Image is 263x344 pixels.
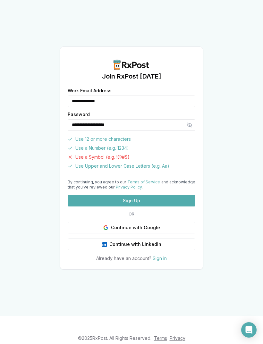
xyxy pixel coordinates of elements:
[127,180,160,184] a: Terms of Service
[126,212,137,217] span: OR
[170,335,185,341] a: Privacy
[111,60,152,70] img: RxPost Logo
[75,154,130,160] span: Use a Symbol (e.g. !@#$)
[103,225,108,230] img: Google
[116,185,143,189] a: Privacy Policy.
[75,145,129,151] span: Use a Number (e.g. 1234)
[68,222,195,233] button: Continue with Google
[241,322,257,338] div: Open Intercom Messenger
[68,112,195,117] label: Password
[68,88,195,93] label: Work Email Address
[68,239,195,250] button: Continue with LinkedIn
[68,195,195,206] button: Sign Up
[96,256,151,261] span: Already have an account?
[102,242,107,247] img: LinkedIn
[153,256,167,261] a: Sign in
[75,136,131,142] span: Use 12 or more characters
[68,180,195,190] div: By continuing, you agree to our and acknowledge that you've reviewed our
[75,163,169,169] span: Use Upper and Lower Case Letters (e.g. Aa)
[184,119,195,131] button: Hide password
[154,335,167,341] a: Terms
[102,72,161,81] h1: Join RxPost [DATE]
